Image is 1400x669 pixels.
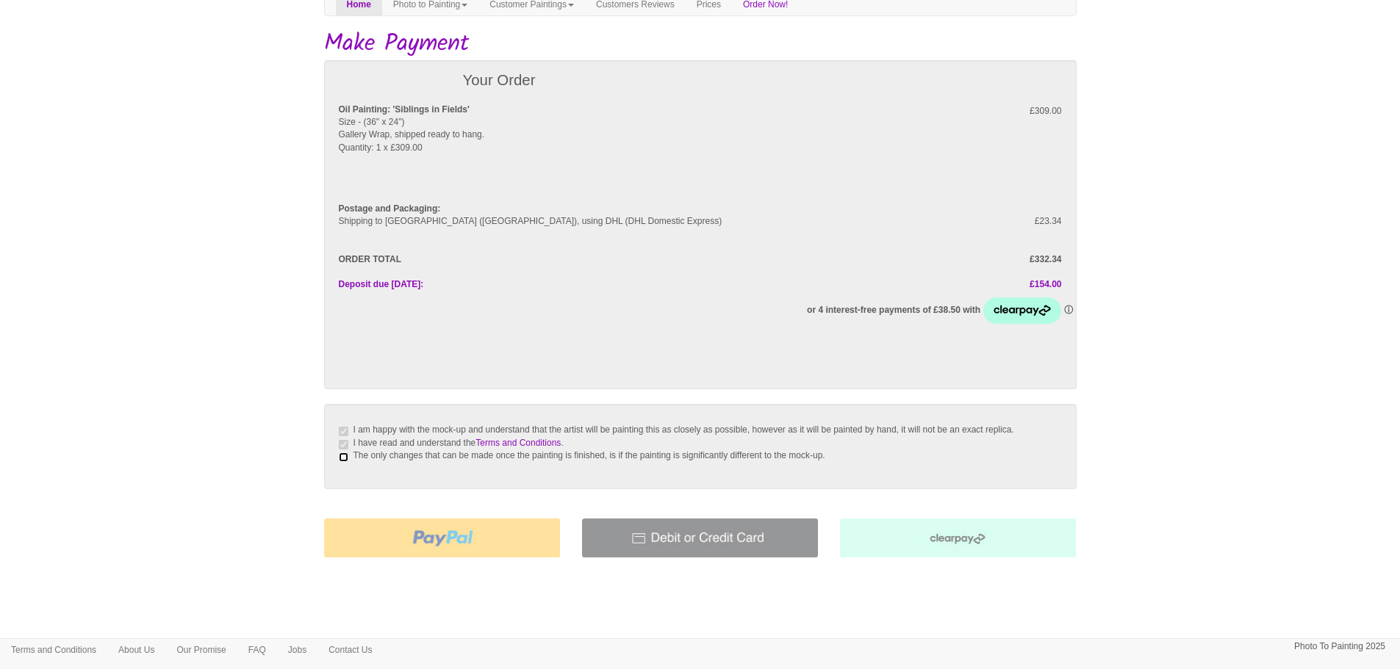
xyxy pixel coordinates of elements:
img: Pay with PayPal [324,518,560,557]
a: Our Promise [165,639,237,661]
img: Pay with Credit/Debit card [582,518,818,557]
a: About Us [107,639,165,661]
p: Photo To Painting 2025 [1294,639,1385,654]
a: FAQ [237,639,277,661]
p: £309.00 [897,104,1062,119]
a: Terms and Conditions [475,438,561,448]
label: £154.00 [700,278,1073,291]
p: Your Order [463,68,752,94]
div: £23.34 [886,215,1073,228]
div: Size - (36" x 24") Gallery Wrap, shipped ready to hang. Quantity: 1 x £309.00 [328,104,887,167]
a: Jobs [277,639,317,661]
strong: Postage and Packaging: [339,203,441,214]
input: I am happy with the mock-up and understand that the artist will be painting this as closely as po... [339,427,348,436]
b: Oil Painting: 'Siblings in Fields' [339,104,470,115]
label: Deposit due [DATE]: [328,278,700,291]
h1: Make Payment [324,31,1077,57]
label: ORDER TOTAL [328,253,700,266]
label: I have read and understand the . [353,438,564,448]
label: £332.34 [700,253,1073,266]
label: The only changes that can be made once the painting is finished, is if the painting is significan... [353,450,825,460]
label: I am happy with the mock-up and understand that the artist will be painting this as closely as po... [353,424,1014,435]
a: Contact Us [317,639,383,661]
div: Shipping to [GEOGRAPHIC_DATA] ([GEOGRAPHIC_DATA]), using DHL (DHL Domestic Express) [328,215,887,228]
img: Pay with clearpay [840,518,1076,557]
input: The only changes that can be made once the painting is finished, is if the painting is significan... [339,452,348,462]
span: or 4 interest-free payments of £38.50 with [807,305,983,315]
a: Information - Opens a dialog [1064,305,1073,315]
input: I have read and understand theTerms and Conditions. [339,440,348,449]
